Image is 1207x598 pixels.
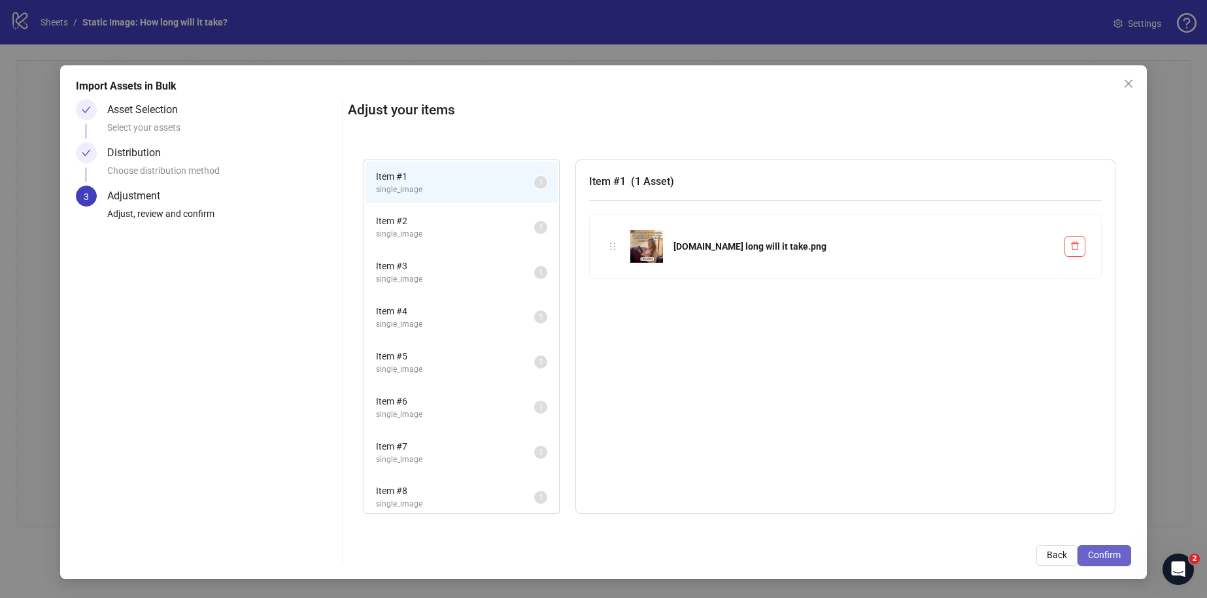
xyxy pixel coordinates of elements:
[1118,73,1139,94] button: Close
[376,394,534,408] span: Item # 6
[107,142,171,163] div: Distribution
[107,207,337,229] div: Adjust, review and confirm
[534,176,547,189] sup: 1
[376,184,534,196] span: single_image
[376,318,534,331] span: single_image
[376,349,534,363] span: Item # 5
[1088,550,1121,560] span: Confirm
[1123,78,1134,89] span: close
[376,498,534,510] span: single_image
[589,173,1101,190] h3: Item # 1
[82,148,91,158] span: check
[376,273,534,286] span: single_image
[107,163,337,186] div: Choose distribution method
[539,312,543,322] span: 1
[1047,550,1067,560] span: Back
[376,408,534,421] span: single_image
[673,239,1053,254] div: [DOMAIN_NAME] long will it take.png
[82,105,91,114] span: check
[539,178,543,187] span: 1
[76,78,1130,94] div: Import Assets in Bulk
[376,214,534,228] span: Item # 2
[348,99,1130,121] h2: Adjust your items
[1189,554,1200,564] span: 2
[534,401,547,414] sup: 1
[376,484,534,498] span: Item # 8
[534,491,547,504] sup: 1
[534,266,547,279] sup: 1
[539,448,543,457] span: 1
[539,357,543,367] span: 1
[376,259,534,273] span: Item # 3
[1078,545,1131,566] button: Confirm
[539,268,543,277] span: 1
[1163,554,1194,585] iframe: Intercom live chat
[534,446,547,459] sup: 1
[376,169,534,184] span: Item # 1
[539,223,543,232] span: 1
[534,356,547,369] sup: 1
[539,493,543,502] span: 1
[376,228,534,241] span: single_image
[1036,545,1078,566] button: Back
[107,120,337,142] div: Select your assets
[376,363,534,376] span: single_image
[84,191,89,202] span: 3
[376,439,534,454] span: Item # 7
[631,175,674,188] span: ( 1 Asset )
[534,221,547,234] sup: 1
[534,310,547,324] sup: 1
[107,186,171,207] div: Adjustment
[630,230,663,263] img: 1.How long will it take.png
[608,242,617,251] span: holder
[1064,236,1085,257] button: Delete
[107,99,188,120] div: Asset Selection
[605,239,620,254] div: holder
[539,403,543,412] span: 1
[376,304,534,318] span: Item # 4
[1070,241,1079,250] span: delete
[376,454,534,466] span: single_image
